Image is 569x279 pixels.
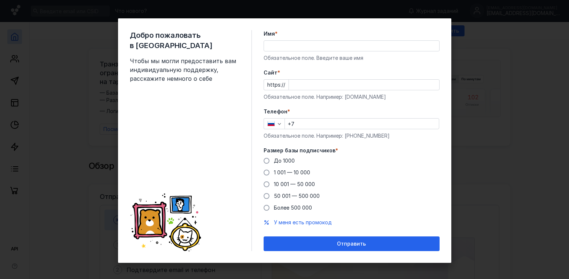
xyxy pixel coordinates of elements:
div: Обязательное поле. Введите ваше имя [264,54,440,62]
span: Отправить [337,241,366,247]
span: Cайт [264,69,278,76]
div: Обязательное поле. Например: [PHONE_NUMBER] [264,132,440,139]
span: Размер базы подписчиков [264,147,335,154]
span: Имя [264,30,275,37]
span: Телефон [264,108,287,115]
button: У меня есть промокод [274,219,332,226]
span: Более 500 000 [274,204,312,211]
span: У меня есть промокод [274,219,332,225]
div: Обязательное поле. Например: [DOMAIN_NAME] [264,93,440,101]
button: Отправить [264,236,440,251]
span: 50 001 — 500 000 [274,193,320,199]
span: Чтобы мы могли предоставить вам индивидуальную поддержку, расскажите немного о себе [130,57,240,83]
span: Добро пожаловать в [GEOGRAPHIC_DATA] [130,30,240,51]
span: До 1000 [274,157,295,164]
span: 10 001 — 50 000 [274,181,315,187]
span: 1 001 — 10 000 [274,169,310,175]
